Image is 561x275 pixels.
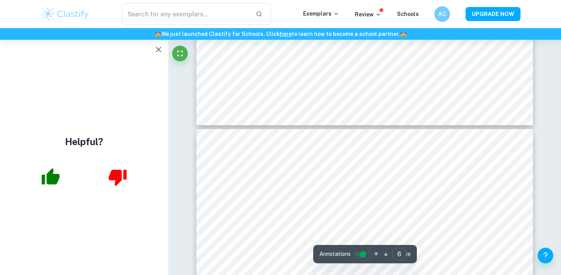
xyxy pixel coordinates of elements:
h6: AC [438,10,447,18]
span: Annotations [319,250,351,258]
img: Clastify logo [41,6,90,22]
span: 🏫 [400,31,407,37]
input: Search for any exemplars... [122,3,249,25]
h4: Helpful? [65,135,103,149]
button: UPGRADE NOW [466,7,520,21]
p: Exemplars [303,9,339,18]
a: here [280,31,292,37]
h6: We just launched Clastify for Schools. Click to learn how to become a school partner. [2,30,559,38]
button: Fullscreen [172,46,188,61]
button: Help and Feedback [538,248,553,263]
a: Schools [397,11,419,17]
p: Review [355,10,381,19]
span: 🏫 [155,31,161,37]
button: AC [434,6,450,22]
span: / 8 [406,251,411,258]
